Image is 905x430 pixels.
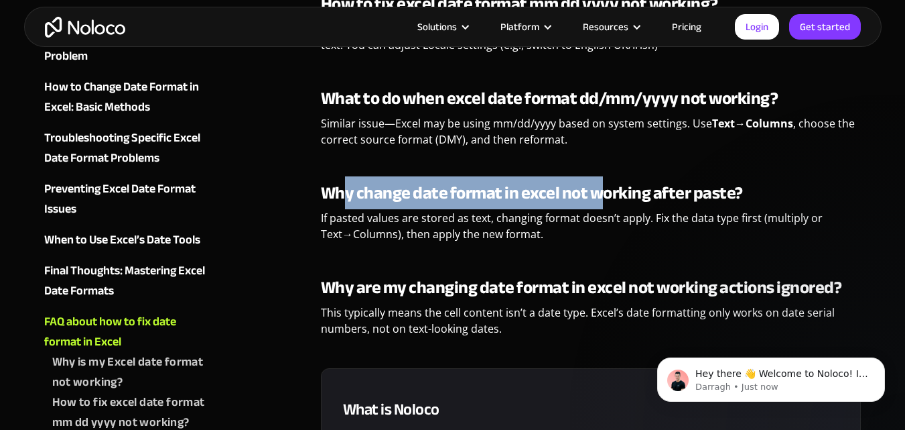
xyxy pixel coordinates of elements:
a: How to Change Date Format in Excel: Basic Methods [44,77,206,117]
div: Resources [566,18,655,36]
strong: Why change date format in excel not working after paste? [321,176,743,209]
a: home [45,17,125,38]
div: Platform [484,18,566,36]
strong: What to do when excel date format dd/mm/yyyy not working? [321,82,778,115]
a: Login [735,14,779,40]
a: Troubleshooting Specific Excel Date Format Problems [44,128,206,168]
iframe: Intercom notifications message [637,329,905,423]
a: When to Use Excel’s Date Tools [44,230,206,250]
div: Resources [583,18,628,36]
p: This typically means the cell content isn’t a date type. Excel’s date formatting only works on da... [321,305,861,347]
p: If pasted values are stored as text, changing format doesn’t apply. Fix the data type first (mult... [321,210,861,252]
a: FAQ about how to fix date format in Excel [44,312,206,352]
strong: Why are my changing date format in excel not working actions ignored? [321,271,842,304]
a: Final Thoughts: Mastering Excel Date Formats [44,261,206,301]
p: Similar issue—Excel may be using mm/dd/yyyy based on system settings. Use , choose the correct so... [321,115,861,158]
strong: Text→Columns [712,116,793,131]
h3: What is Noloco [343,398,839,421]
a: Preventing Excel Date Format Issues [44,179,206,219]
a: Get started [789,14,861,40]
a: Pricing [655,18,718,36]
div: Solutions [417,18,457,36]
div: When to Use Excel’s Date Tools [44,230,200,250]
div: Solutions [401,18,484,36]
a: Why is my Excel date format not working? [52,352,206,392]
div: Platform [500,18,539,36]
